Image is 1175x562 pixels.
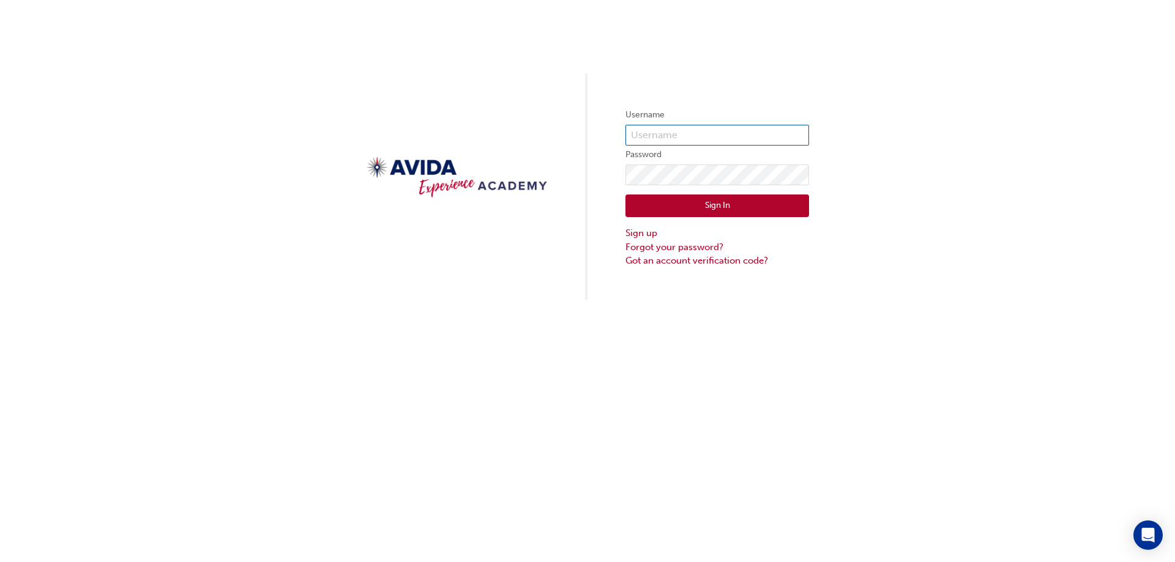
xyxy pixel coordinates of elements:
[625,254,809,268] a: Got an account verification code?
[366,152,550,202] img: Trak
[625,194,809,218] button: Sign In
[1133,520,1163,550] div: Open Intercom Messenger
[625,240,809,254] a: Forgot your password?
[625,147,809,162] label: Password
[625,226,809,240] a: Sign up
[625,108,809,122] label: Username
[625,125,809,146] input: Username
